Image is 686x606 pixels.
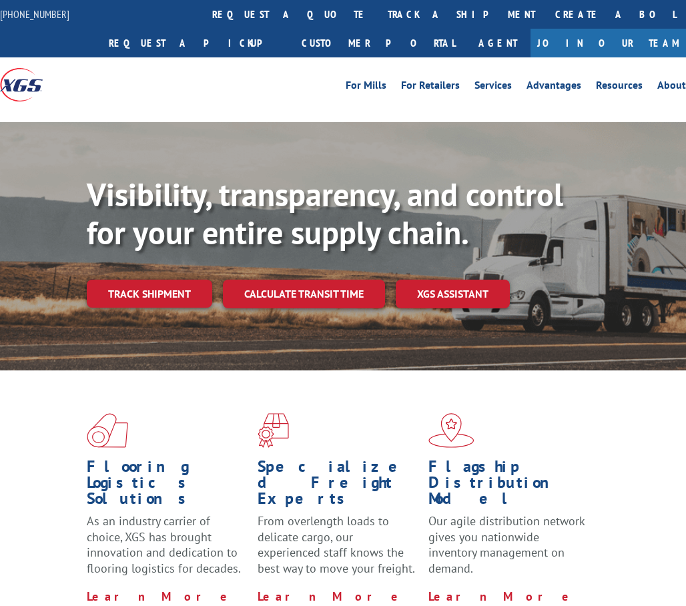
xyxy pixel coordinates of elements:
[401,80,460,95] a: For Retailers
[99,29,292,57] a: Request a pickup
[87,413,128,448] img: xgs-icon-total-supply-chain-intelligence-red
[87,174,563,254] b: Visibility, transparency, and control for your entire supply chain.
[396,280,510,308] a: XGS ASSISTANT
[258,459,418,513] h1: Specialized Freight Experts
[87,280,212,308] a: Track shipment
[465,29,531,57] a: Agent
[87,513,241,576] span: As an industry carrier of choice, XGS has brought innovation and dedication to flooring logistics...
[87,459,248,513] h1: Flooring Logistics Solutions
[346,80,386,95] a: For Mills
[531,29,686,57] a: Join Our Team
[657,80,686,95] a: About
[428,459,589,513] h1: Flagship Distribution Model
[527,80,581,95] a: Advantages
[258,413,289,448] img: xgs-icon-focused-on-flooring-red
[428,413,474,448] img: xgs-icon-flagship-distribution-model-red
[223,280,385,308] a: Calculate transit time
[292,29,465,57] a: Customer Portal
[596,80,643,95] a: Resources
[474,80,512,95] a: Services
[428,513,585,576] span: Our agile distribution network gives you nationwide inventory management on demand.
[258,513,418,589] p: From overlength loads to delicate cargo, our experienced staff knows the best way to move your fr...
